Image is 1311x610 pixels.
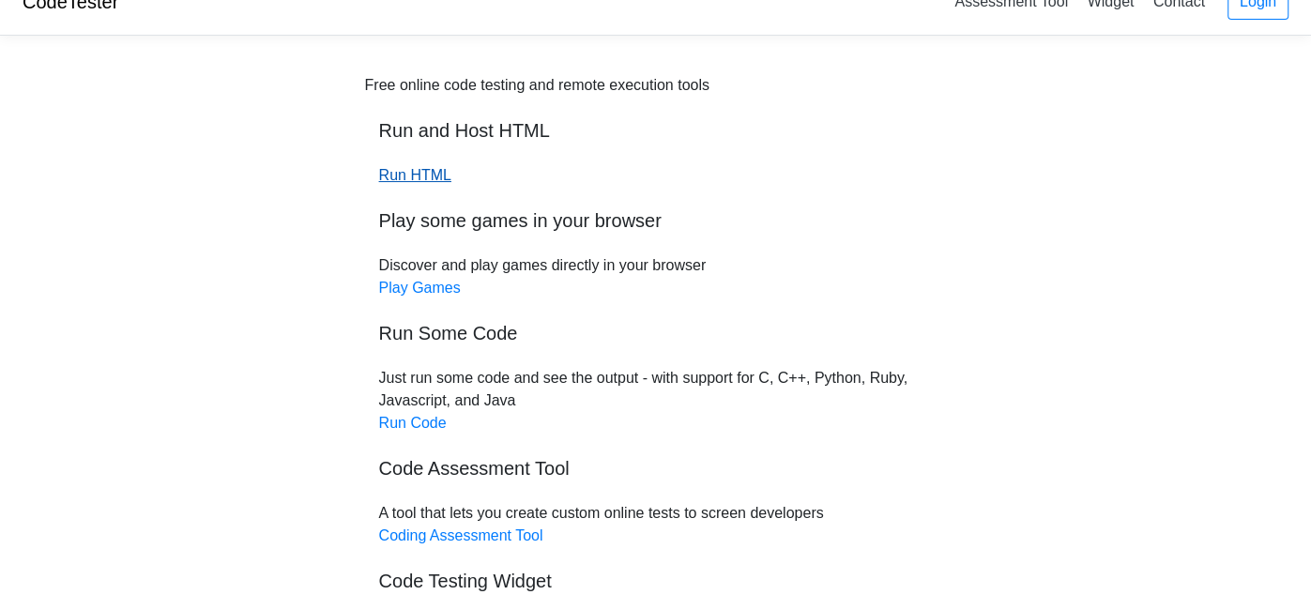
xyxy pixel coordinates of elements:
[379,322,933,344] h5: Run Some Code
[379,570,933,592] h5: Code Testing Widget
[379,209,933,232] h5: Play some games in your browser
[379,119,933,142] h5: Run and Host HTML
[379,280,461,296] a: Play Games
[379,457,933,480] h5: Code Assessment Tool
[379,527,543,543] a: Coding Assessment Tool
[365,74,709,97] div: Free online code testing and remote execution tools
[379,167,451,183] a: Run HTML
[379,415,447,431] a: Run Code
